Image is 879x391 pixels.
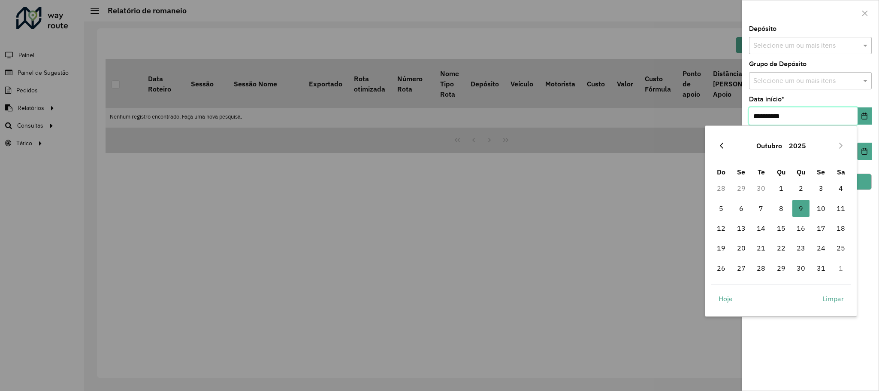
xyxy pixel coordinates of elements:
td: 13 [731,218,752,238]
span: 19 [713,239,730,257]
span: 2 [792,180,810,197]
button: Choose Date [858,107,872,125]
span: 12 [713,220,730,237]
span: 5 [713,200,730,217]
span: Limpar [822,293,844,304]
span: 11 [832,200,849,217]
span: Hoje [719,293,733,304]
span: 13 [733,220,750,237]
td: 30 [791,258,811,278]
td: 22 [771,238,791,258]
td: 20 [731,238,752,258]
td: 11 [831,199,851,218]
td: 28 [711,178,731,198]
td: 6 [731,199,752,218]
td: 23 [791,238,811,258]
label: Grupo de Depósito [749,59,807,69]
td: 24 [811,238,831,258]
td: 27 [731,258,752,278]
td: 15 [771,218,791,238]
span: 23 [792,239,810,257]
td: 1 [771,178,791,198]
td: 12 [711,218,731,238]
td: 18 [831,218,851,238]
td: 1 [831,258,851,278]
span: 22 [773,239,790,257]
td: 2 [791,178,811,198]
label: Data início [749,94,784,104]
button: Limpar [815,290,851,307]
td: 10 [811,199,831,218]
span: 27 [733,260,750,277]
td: 31 [811,258,831,278]
label: Depósito [749,24,776,34]
span: 9 [792,200,810,217]
button: Next Month [834,139,848,153]
td: 26 [711,258,731,278]
span: 28 [752,260,770,277]
button: Choose Year [785,135,810,156]
span: Do [717,168,725,176]
button: Previous Month [715,139,728,153]
td: 9 [791,199,811,218]
span: 18 [832,220,849,237]
span: 15 [773,220,790,237]
span: 8 [773,200,790,217]
td: 17 [811,218,831,238]
span: 3 [813,180,830,197]
td: 29 [731,178,752,198]
td: 25 [831,238,851,258]
span: 14 [752,220,770,237]
td: 21 [751,238,771,258]
button: Choose Month [753,135,785,156]
span: 17 [813,220,830,237]
td: 14 [751,218,771,238]
span: 25 [832,239,849,257]
span: 21 [752,239,770,257]
span: 10 [813,200,830,217]
td: 5 [711,199,731,218]
span: Se [737,168,745,176]
span: 20 [733,239,750,257]
td: 28 [751,258,771,278]
span: Qu [797,168,805,176]
td: 3 [811,178,831,198]
span: 1 [773,180,790,197]
td: 29 [771,258,791,278]
td: 30 [751,178,771,198]
td: 19 [711,238,731,258]
span: Se [817,168,825,176]
td: 16 [791,218,811,238]
div: Choose Date [705,125,857,316]
td: 4 [831,178,851,198]
button: Hoje [711,290,740,307]
span: Sa [837,168,845,176]
span: 24 [813,239,830,257]
span: 4 [832,180,849,197]
td: 7 [751,199,771,218]
span: 16 [792,220,810,237]
span: 6 [733,200,750,217]
span: 30 [792,260,810,277]
span: Qu [777,168,785,176]
span: 26 [713,260,730,277]
td: 8 [771,199,791,218]
span: Te [758,168,765,176]
span: 7 [752,200,770,217]
span: 31 [813,260,830,277]
button: Choose Date [858,143,872,160]
span: 29 [773,260,790,277]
